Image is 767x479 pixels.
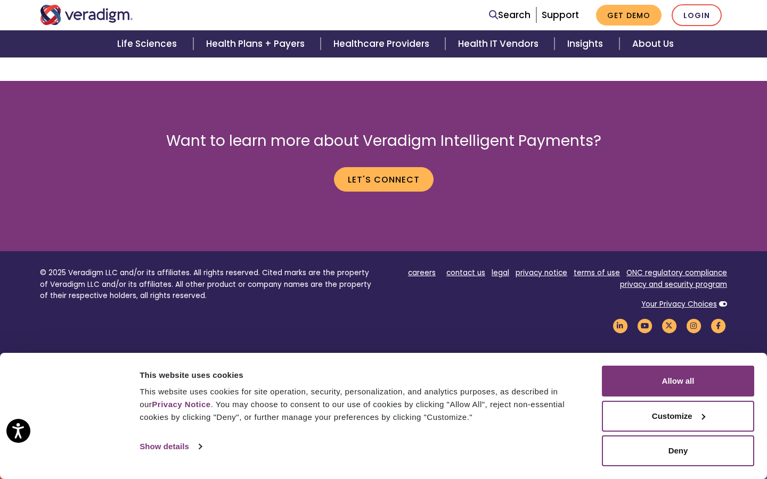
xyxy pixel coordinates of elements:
[602,366,754,397] button: Allow all
[140,369,590,382] div: This website uses cookies
[672,4,722,26] a: Login
[40,267,376,302] p: © 2025 Veradigm LLC and/or its affiliates. All rights reserved. Cited marks are the property of V...
[489,8,531,22] a: Search
[40,132,727,150] h2: Want to learn more about Veradigm Intelligent Payments?
[152,400,210,409] a: Privacy Notice
[684,320,703,331] a: Veradigm Instagram Link
[516,268,567,278] a: privacy notice
[620,279,727,290] a: privacy and security program
[619,30,687,57] a: About Us
[193,30,321,57] a: Health Plans + Payers
[626,268,727,278] a: ONC regulatory compliance
[554,30,619,57] a: Insights
[492,268,509,278] a: legal
[542,9,579,21] a: Support
[611,320,629,331] a: Veradigm LinkedIn Link
[596,5,662,26] a: Get Demo
[446,268,485,278] a: contact us
[334,167,434,192] a: Let's Connect
[140,385,590,424] div: This website uses cookies for site operation, security, personalization, and analytics purposes, ...
[321,30,445,57] a: Healthcare Providers
[40,5,133,25] img: Veradigm logo
[140,439,201,455] a: Show details
[641,299,717,309] a: Your Privacy Choices
[562,402,754,466] iframe: Drift Chat Widget
[602,401,754,432] button: Customize
[635,320,654,331] a: Veradigm YouTube Link
[574,268,620,278] a: terms of use
[445,30,554,57] a: Health IT Vendors
[660,320,678,331] a: Veradigm Twitter Link
[709,320,727,331] a: Veradigm Facebook Link
[408,268,436,278] a: careers
[104,30,193,57] a: Life Sciences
